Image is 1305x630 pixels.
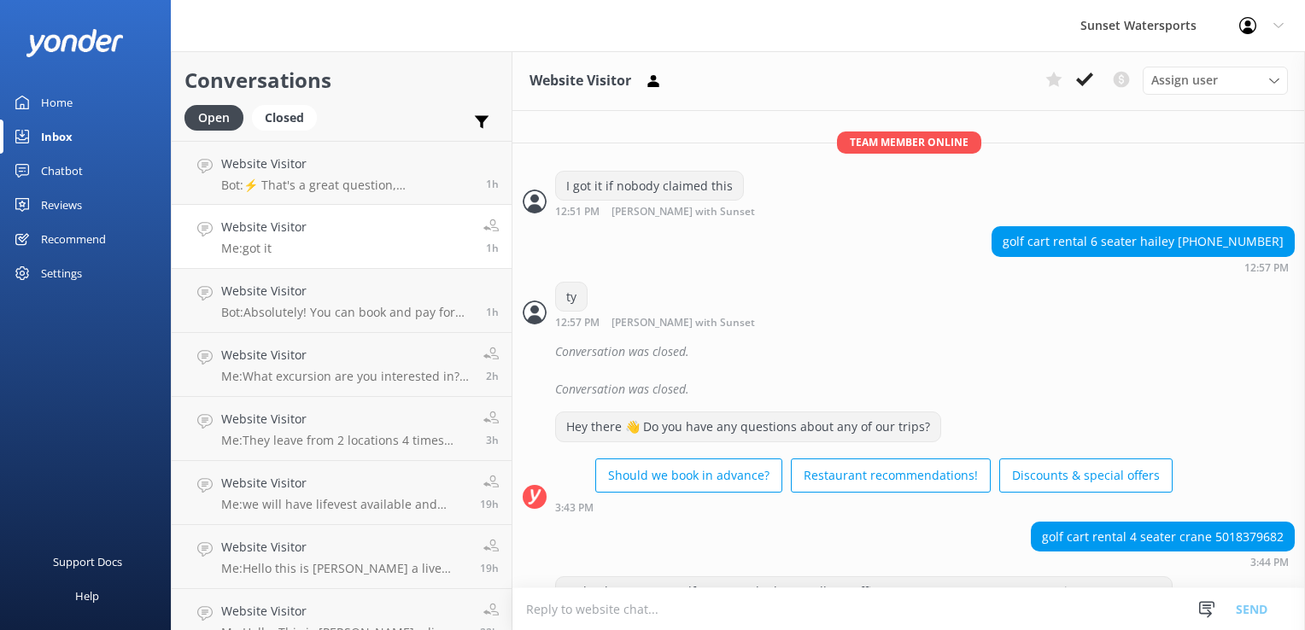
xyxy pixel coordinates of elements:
span: Sep 20 2025 09:48am (UTC -05:00) America/Cancun [486,305,499,319]
p: Me: got it [221,241,307,256]
div: 2025-07-03T17:54:04.973 [523,375,1295,404]
div: To book a 4-seater golf cart rental, please call our office at [PHONE_NUMBER]. Reservations are r... [556,577,1172,622]
span: [PERSON_NAME] with Sunset [612,318,755,329]
div: Jul 03 2025 11:57am (UTC -05:00) America/Cancun [992,261,1295,273]
img: yonder-white-logo.png [26,29,124,57]
strong: 12:57 PM [1244,263,1289,273]
span: Sep 19 2025 04:07pm (UTC -05:00) America/Cancun [480,497,499,511]
div: 2025-07-03T17:51:46.804 [523,337,1295,366]
p: Bot: ⚡ That's a great question, unfortunately I do not know the answer. I'm going to reach out to... [221,178,473,193]
a: Website VisitorMe:What excursion are you interested in? I am live and in [GEOGRAPHIC_DATA] now!2h [172,333,512,397]
a: Website VisitorMe:we will have lifevest available and professional crew on board19h [172,461,512,525]
p: Me: What excursion are you interested in? I am live and in [GEOGRAPHIC_DATA] now! [221,369,471,384]
div: Inbox [41,120,73,154]
div: Help [75,579,99,613]
a: Website VisitorMe:Hello this is [PERSON_NAME] a live agent from [GEOGRAPHIC_DATA], the Sunset Sip... [172,525,512,589]
div: ty [556,283,587,312]
div: Support Docs [53,545,122,579]
div: Jul 03 2025 02:43pm (UTC -05:00) America/Cancun [555,501,1173,513]
div: Assign User [1143,67,1288,94]
span: Sep 20 2025 09:25am (UTC -05:00) America/Cancun [486,369,499,383]
span: Sep 20 2025 07:58am (UTC -05:00) America/Cancun [486,433,499,447]
span: [PERSON_NAME] with Sunset [612,207,755,218]
div: Hey there 👋 Do you have any questions about any of our trips? [556,412,940,441]
h4: Website Visitor [221,538,467,557]
div: Conversation was closed. [555,337,1295,366]
span: Sep 19 2025 03:58pm (UTC -05:00) America/Cancun [480,561,499,575]
h3: Website Visitor [530,70,631,92]
div: Jul 03 2025 11:57am (UTC -05:00) America/Cancun [555,316,811,329]
h4: Website Visitor [221,282,473,300]
p: Bot: Absolutely! You can book and pay for your sister-in-law and her friend to go on the cruise e... [221,305,473,320]
button: Restaurant recommendations! [791,458,991,493]
a: Website VisitorMe:They leave from 2 locations 4 times perr day. When are you coming to [GEOGRAPHI... [172,397,512,461]
a: Open [184,108,252,126]
button: Discounts & special offers [999,458,1173,493]
strong: 12:51 PM [555,207,600,218]
div: Closed [252,105,317,131]
span: Assign user [1151,71,1218,90]
a: Website VisitorMe:got it1h [172,205,512,269]
strong: 3:44 PM [1250,557,1289,568]
span: Sep 20 2025 10:21am (UTC -05:00) America/Cancun [486,177,499,191]
div: Home [41,85,73,120]
button: Should we book in advance? [595,458,782,493]
div: Jul 03 2025 02:44pm (UTC -05:00) America/Cancun [1031,556,1295,568]
div: Chatbot [41,154,83,188]
div: golf cart rental 6 seater hailey [PHONE_NUMBER] [992,227,1294,256]
p: Me: They leave from 2 locations 4 times perr day. When are you coming to [GEOGRAPHIC_DATA]? [221,433,471,448]
div: Conversation was closed. [555,375,1295,404]
strong: 3:43 PM [555,503,594,513]
div: I got it if nobody claimed this [556,172,743,201]
a: Website VisitorBot:⚡ That's a great question, unfortunately I do not know the answer. I'm going t... [172,141,512,205]
h4: Website Visitor [221,602,467,621]
span: Team member online [837,131,981,153]
div: Jul 03 2025 11:51am (UTC -05:00) America/Cancun [555,205,811,218]
span: Sep 20 2025 10:13am (UTC -05:00) America/Cancun [486,241,499,255]
p: Me: Hello this is [PERSON_NAME] a live agent from [GEOGRAPHIC_DATA], the Sunset Sip and Sail depa... [221,561,467,576]
h2: Conversations [184,64,499,96]
div: Recommend [41,222,106,256]
h4: Website Visitor [221,474,467,493]
a: Website VisitorBot:Absolutely! You can book and pay for your sister-in-law and her friend to go o... [172,269,512,333]
h4: Website Visitor [221,218,307,236]
h4: Website Visitor [221,346,471,365]
h4: Website Visitor [221,155,473,173]
div: golf cart rental 4 seater crane 5018379682 [1032,522,1294,551]
div: Open [184,105,243,131]
strong: 12:57 PM [555,318,600,329]
h4: Website Visitor [221,410,471,429]
div: Reviews [41,188,82,222]
a: Closed [252,108,325,126]
p: Me: we will have lifevest available and professional crew on board [221,497,467,512]
div: Settings [41,256,82,290]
